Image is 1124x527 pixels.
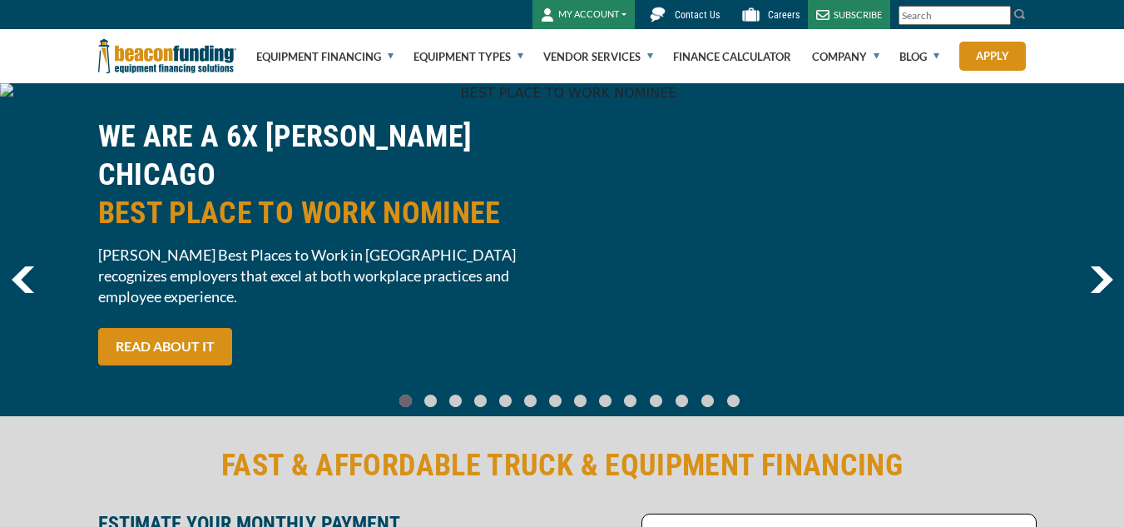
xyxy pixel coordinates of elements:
[98,446,1027,485] h2: FAST & AFFORDABLE TRUCK & EQUIPMENT FINANCING
[446,394,466,408] a: Go To Slide 2
[571,394,591,408] a: Go To Slide 7
[899,6,1011,25] input: Search
[675,9,720,21] span: Contact Us
[396,394,416,408] a: Go To Slide 0
[413,30,523,83] a: Equipment Types
[621,394,641,408] a: Go To Slide 9
[521,394,541,408] a: Go To Slide 5
[12,266,34,293] img: Left Navigator
[596,394,616,408] a: Go To Slide 8
[768,9,800,21] span: Careers
[959,42,1026,71] a: Apply
[899,30,939,83] a: Blog
[12,266,34,293] a: previous
[256,30,394,83] a: Equipment Financing
[546,394,566,408] a: Go To Slide 6
[673,30,791,83] a: Finance Calculator
[723,394,744,408] a: Go To Slide 13
[98,245,552,307] span: [PERSON_NAME] Best Places to Work in [GEOGRAPHIC_DATA] recognizes employers that excel at both wo...
[421,394,441,408] a: Go To Slide 1
[812,30,879,83] a: Company
[496,394,516,408] a: Go To Slide 4
[471,394,491,408] a: Go To Slide 3
[697,394,718,408] a: Go To Slide 12
[543,30,653,83] a: Vendor Services
[671,394,692,408] a: Go To Slide 11
[98,194,552,232] span: BEST PLACE TO WORK NOMINEE
[98,328,232,365] a: READ ABOUT IT
[1090,266,1113,293] img: Right Navigator
[98,29,236,83] img: Beacon Funding Corporation logo
[1090,266,1113,293] a: next
[98,117,552,232] h2: WE ARE A 6X [PERSON_NAME] CHICAGO
[1013,7,1027,21] img: Search
[646,394,666,408] a: Go To Slide 10
[993,9,1007,22] a: Clear search text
